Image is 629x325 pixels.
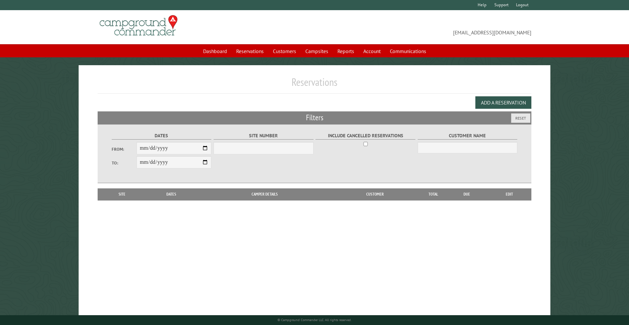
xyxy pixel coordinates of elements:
button: Reset [511,113,530,123]
th: Due [446,188,487,200]
label: Dates [112,132,212,140]
h2: Filters [98,111,532,124]
label: Include Cancelled Reservations [315,132,415,140]
th: Customer [330,188,420,200]
a: Communications [386,45,430,57]
label: Site Number [214,132,314,140]
a: Customers [269,45,300,57]
button: Add a Reservation [475,96,531,109]
a: Reservations [232,45,268,57]
span: [EMAIL_ADDRESS][DOMAIN_NAME] [314,18,531,36]
th: Site [101,188,143,200]
small: © Campground Commander LLC. All rights reserved. [277,318,352,322]
th: Dates [143,188,200,200]
th: Total [420,188,446,200]
a: Dashboard [199,45,231,57]
a: Campsites [301,45,332,57]
img: Campground Commander [98,13,180,38]
a: Reports [334,45,358,57]
label: To: [112,160,137,166]
label: From: [112,146,137,152]
h1: Reservations [98,76,532,94]
label: Customer Name [418,132,518,140]
a: Account [359,45,385,57]
th: Edit [487,188,532,200]
th: Camper Details [200,188,330,200]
